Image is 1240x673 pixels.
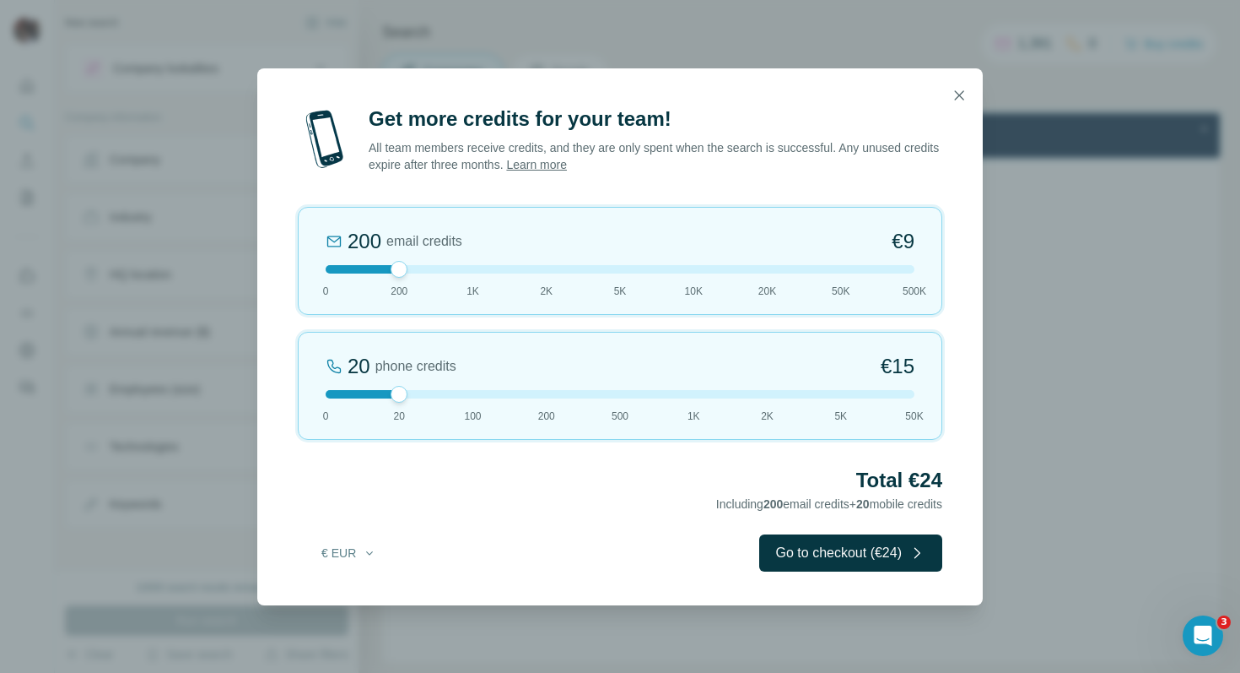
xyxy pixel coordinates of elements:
[464,409,481,424] span: 100
[614,284,627,299] span: 5K
[540,284,553,299] span: 2K
[761,409,774,424] span: 2K
[687,409,700,424] span: 1K
[394,409,405,424] span: 20
[1217,616,1231,629] span: 3
[903,284,926,299] span: 500K
[763,497,783,511] span: 200
[323,284,329,299] span: 0
[834,409,847,424] span: 5K
[310,538,388,568] button: € EUR
[892,228,914,255] span: €9
[298,106,352,173] img: mobile-phone
[391,284,407,299] span: 200
[348,353,370,380] div: 20
[323,409,329,424] span: 0
[375,356,456,377] span: phone credits
[881,353,914,380] span: €15
[905,409,923,424] span: 50K
[506,158,567,171] a: Learn more
[369,139,942,173] p: All team members receive credits, and they are only spent when the search is successful. Any unus...
[466,284,479,299] span: 1K
[832,284,849,299] span: 50K
[813,7,830,24] div: Close Step
[348,228,381,255] div: 200
[759,535,942,572] button: Go to checkout (€24)
[386,231,462,252] span: email credits
[538,409,555,424] span: 200
[298,467,942,494] h2: Total €24
[716,497,942,511] span: Including email credits + mobile credits
[758,284,776,299] span: 20K
[612,409,628,424] span: 500
[856,497,870,511] span: 20
[1183,616,1223,656] iframe: Intercom live chat
[685,284,703,299] span: 10K
[303,3,535,41] div: Watch our October Product update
